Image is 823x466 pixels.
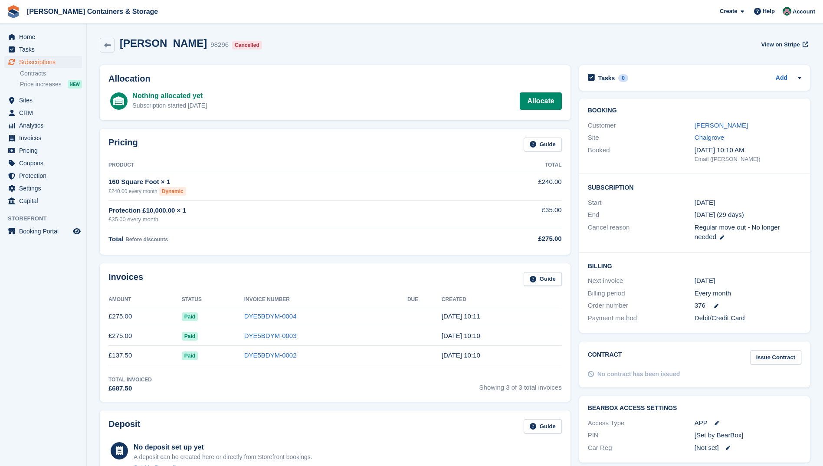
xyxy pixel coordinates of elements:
[456,200,562,229] td: £35.00
[4,43,82,56] a: menu
[4,119,82,131] a: menu
[757,37,810,52] a: View on Stripe
[588,261,801,270] h2: Billing
[588,121,695,131] div: Customer
[588,183,801,191] h2: Subscription
[588,313,695,323] div: Payment method
[244,332,297,339] a: DYE5BDYM-0003
[456,234,562,244] div: £275.00
[588,145,695,164] div: Booked
[4,170,82,182] a: menu
[108,346,182,365] td: £137.50
[182,332,198,341] span: Paid
[19,94,71,106] span: Sites
[695,301,705,311] span: 376
[442,332,480,339] time: 2025-08-28 09:10:34 UTC
[524,138,562,152] a: Guide
[479,376,562,394] span: Showing 3 of 3 total invoices
[695,289,801,299] div: Every month
[695,418,801,428] div: APP
[244,312,297,320] a: DYE5BDYM-0004
[4,31,82,43] a: menu
[19,119,71,131] span: Analytics
[524,272,562,286] a: Guide
[442,351,480,359] time: 2025-07-28 09:10:22 UTC
[695,155,801,164] div: Email ([PERSON_NAME])
[108,326,182,346] td: £275.00
[695,430,801,440] div: [Set by BearBox]
[19,170,71,182] span: Protection
[588,430,695,440] div: PIN
[19,144,71,157] span: Pricing
[588,276,695,286] div: Next invoice
[244,293,407,307] th: Invoice Number
[134,442,312,453] div: No deposit set up yet
[4,56,82,68] a: menu
[19,132,71,144] span: Invoices
[4,144,82,157] a: menu
[134,453,312,462] p: A deposit can be created here or directly from Storefront bookings.
[20,79,82,89] a: Price increases NEW
[68,80,82,89] div: NEW
[761,40,800,49] span: View on Stripe
[524,419,562,433] a: Guide
[72,226,82,236] a: Preview store
[232,41,262,49] div: Cancelled
[108,235,124,243] span: Total
[125,236,168,243] span: Before discounts
[695,276,801,286] div: [DATE]
[456,158,562,172] th: Total
[132,91,207,101] div: Nothing allocated yet
[588,210,695,220] div: End
[442,312,480,320] time: 2025-09-28 09:11:15 UTC
[19,182,71,194] span: Settings
[19,157,71,169] span: Coupons
[19,43,71,56] span: Tasks
[108,187,456,196] div: £240.00 every month
[19,56,71,68] span: Subscriptions
[4,132,82,144] a: menu
[108,74,562,84] h2: Allocation
[695,211,744,218] span: [DATE] (29 days)
[4,157,82,169] a: menu
[4,195,82,207] a: menu
[618,74,628,82] div: 0
[695,443,801,453] div: [Not set]
[19,195,71,207] span: Capital
[588,405,801,412] h2: BearBox Access Settings
[695,134,724,141] a: Chalgrove
[588,418,695,428] div: Access Type
[108,272,143,286] h2: Invoices
[20,69,82,78] a: Contracts
[20,80,62,89] span: Price increases
[108,307,182,326] td: £275.00
[588,301,695,311] div: Order number
[442,293,562,307] th: Created
[108,376,152,384] div: Total Invoiced
[182,351,198,360] span: Paid
[588,289,695,299] div: Billing period
[793,7,815,16] span: Account
[7,5,20,18] img: stora-icon-8386f47178a22dfd0bd8f6a31ec36ba5ce8667c1dd55bd0f319d3a0aa187defe.svg
[588,198,695,208] div: Start
[19,225,71,237] span: Booking Portal
[695,223,780,241] span: Regular move out - No longer needed
[108,384,152,394] div: £687.50
[4,182,82,194] a: menu
[588,133,695,143] div: Site
[4,94,82,106] a: menu
[598,74,615,82] h2: Tasks
[8,214,86,223] span: Storefront
[159,187,186,196] div: Dynamic
[720,7,737,16] span: Create
[108,419,140,433] h2: Deposit
[19,107,71,119] span: CRM
[108,215,456,224] div: £35.00 every month
[588,223,695,242] div: Cancel reason
[750,350,801,364] a: Issue Contract
[4,225,82,237] a: menu
[763,7,775,16] span: Help
[776,73,787,83] a: Add
[182,312,198,321] span: Paid
[588,443,695,453] div: Car Reg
